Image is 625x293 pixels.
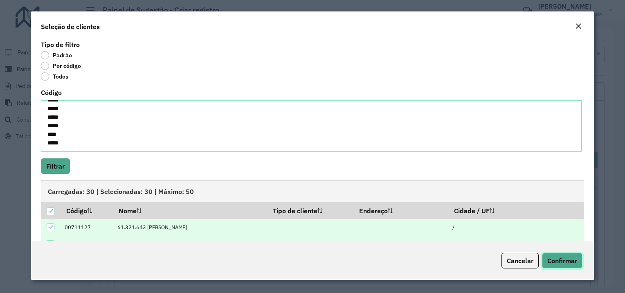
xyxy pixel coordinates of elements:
[41,180,584,202] div: Carregadas: 30 | Selecionadas: 30 | Máximo: 50
[41,51,72,59] label: Padrão
[113,202,267,219] th: Nome
[547,257,577,265] span: Confirmar
[353,236,448,252] td: R BRASILIA 153
[267,202,353,219] th: Tipo de cliente
[542,253,582,268] button: Confirmar
[61,219,113,236] td: 00711127
[448,236,584,252] td: RONDONOPOLIS / MT
[61,202,113,219] th: Código
[61,236,113,252] td: 00702503
[448,202,584,219] th: Cidade / UF
[501,253,539,268] button: Cancelar
[41,88,62,97] label: Código
[507,257,533,265] span: Cancelar
[41,72,68,81] label: Todos
[573,21,584,32] button: Close
[113,236,267,252] td: [PERSON_NAME] DE M
[448,219,584,236] td: /
[575,23,582,29] em: Fechar
[41,22,100,32] h4: Seleção de clientes
[113,219,267,236] td: 61.321.643 [PERSON_NAME]
[41,40,80,50] label: Tipo de filtro
[41,158,70,174] button: Filtrar
[353,202,448,219] th: Endereço
[41,62,81,70] label: Por código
